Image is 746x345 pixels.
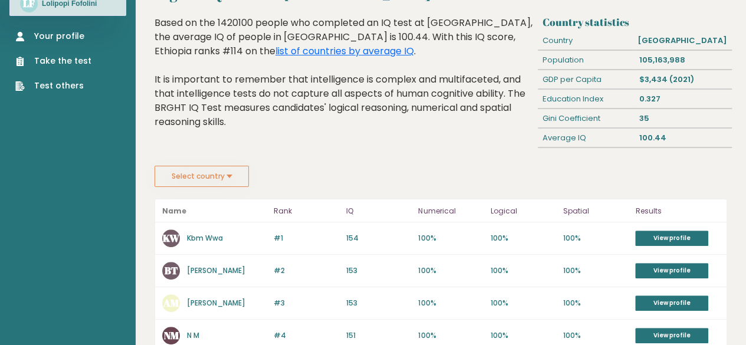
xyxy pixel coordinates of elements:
[346,204,412,218] p: IQ
[538,51,635,70] div: Population
[162,206,186,216] b: Name
[274,330,339,341] p: #4
[563,265,629,276] p: 100%
[418,204,484,218] p: Numerical
[635,204,719,218] p: Results
[542,16,727,28] h3: Country statistics
[538,90,635,109] div: Education Index
[274,265,339,276] p: #2
[491,298,556,308] p: 100%
[418,233,484,244] p: 100%
[165,264,178,277] text: BT
[635,263,708,278] a: View profile
[187,330,199,340] a: N M
[635,51,731,70] div: 105,163,988
[635,328,708,343] a: View profile
[538,129,635,147] div: Average IQ
[538,109,635,128] div: Gini Coefficient
[15,30,91,42] a: Your profile
[491,204,556,218] p: Logical
[538,70,635,89] div: GDP per Capita
[563,330,629,341] p: 100%
[563,204,629,218] p: Spatial
[635,129,731,147] div: 100.44
[418,298,484,308] p: 100%
[155,16,533,147] div: Based on the 1420100 people who completed an IQ test at [GEOGRAPHIC_DATA], the average IQ of peop...
[15,55,91,67] a: Take the test
[635,70,731,89] div: $3,434 (2021)
[155,166,249,187] button: Select country
[346,233,412,244] p: 154
[635,90,731,109] div: 0.327
[163,296,179,310] text: AM
[418,330,484,341] p: 100%
[187,265,245,275] a: [PERSON_NAME]
[346,298,412,308] p: 153
[346,330,412,341] p: 151
[491,265,556,276] p: 100%
[275,44,414,58] a: list of countries by average IQ
[346,265,412,276] p: 153
[187,233,223,243] a: Kbm Wwa
[491,330,556,341] p: 100%
[164,328,179,342] text: NM
[15,80,91,92] a: Test others
[563,298,629,308] p: 100%
[274,298,339,308] p: #3
[418,265,484,276] p: 100%
[538,31,633,50] div: Country
[274,204,339,218] p: Rank
[633,31,732,50] div: [GEOGRAPHIC_DATA]
[274,233,339,244] p: #1
[635,295,708,311] a: View profile
[563,233,629,244] p: 100%
[635,231,708,246] a: View profile
[187,298,245,308] a: [PERSON_NAME]
[163,231,180,245] text: KW
[635,109,731,128] div: 35
[491,233,556,244] p: 100%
